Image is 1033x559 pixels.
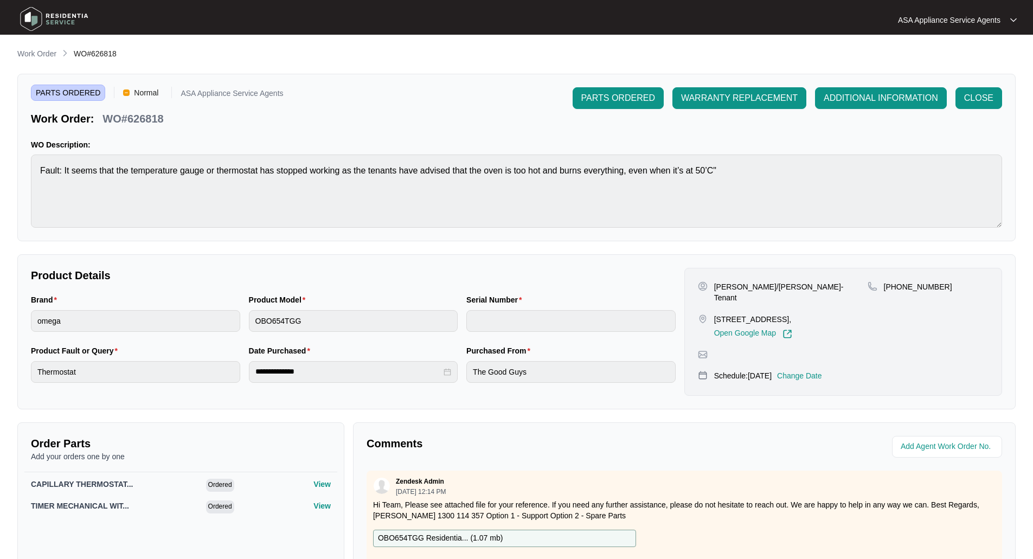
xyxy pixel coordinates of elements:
[31,155,1002,228] textarea: Fault: It seems that the temperature gauge or thermostat has stopped working as the tenants have ...
[698,370,708,380] img: map-pin
[31,139,1002,150] p: WO Description:
[206,479,234,492] span: Ordered
[698,281,708,291] img: user-pin
[396,477,444,486] p: Zendesk Admin
[249,310,458,332] input: Product Model
[378,532,503,544] p: OBO654TGG Residentia... ( 1.07 mb )
[255,366,442,377] input: Date Purchased
[698,314,708,324] img: map-pin
[181,89,283,101] p: ASA Appliance Service Agents
[374,478,390,494] img: user.svg
[782,329,792,339] img: Link-External
[373,499,996,521] p: Hi Team, Please see attached file for your reference. If you need any further assistance, please ...
[74,49,117,58] span: WO#626818
[31,451,331,462] p: Add your orders one by one
[15,48,59,60] a: Work Order
[31,111,94,126] p: Work Order:
[16,3,92,35] img: residentia service logo
[672,87,806,109] button: WARRANTY REPLACEMENT
[31,436,331,451] p: Order Parts
[396,489,446,495] p: [DATE] 12:14 PM
[466,294,526,305] label: Serial Number
[698,350,708,359] img: map-pin
[130,85,163,101] span: Normal
[777,370,822,381] p: Change Date
[964,92,993,105] span: CLOSE
[17,48,56,59] p: Work Order
[714,314,792,325] p: [STREET_ADDRESS],
[868,281,877,291] img: map-pin
[581,92,655,105] span: PARTS ORDERED
[1010,17,1017,23] img: dropdown arrow
[31,294,61,305] label: Brand
[824,92,938,105] span: ADDITIONAL INFORMATION
[31,480,133,489] span: CAPILLARY THERMOSTAT...
[313,479,331,490] p: View
[367,436,677,451] p: Comments
[102,111,163,126] p: WO#626818
[31,345,122,356] label: Product Fault or Query
[31,502,129,510] span: TIMER MECHANICAL WIT...
[206,500,234,513] span: Ordered
[249,345,315,356] label: Date Purchased
[714,329,792,339] a: Open Google Map
[31,361,240,383] input: Product Fault or Query
[573,87,664,109] button: PARTS ORDERED
[249,294,310,305] label: Product Model
[313,500,331,511] p: View
[31,310,240,332] input: Brand
[714,281,868,303] p: [PERSON_NAME]/[PERSON_NAME]- Tenant
[714,370,772,381] p: Schedule: [DATE]
[815,87,947,109] button: ADDITIONAL INFORMATION
[31,268,676,283] p: Product Details
[123,89,130,96] img: Vercel Logo
[898,15,1000,25] p: ASA Appliance Service Agents
[466,345,535,356] label: Purchased From
[901,440,996,453] input: Add Agent Work Order No.
[884,281,952,292] p: [PHONE_NUMBER]
[61,49,69,57] img: chevron-right
[466,310,676,332] input: Serial Number
[681,92,798,105] span: WARRANTY REPLACEMENT
[31,85,105,101] span: PARTS ORDERED
[466,361,676,383] input: Purchased From
[955,87,1002,109] button: CLOSE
